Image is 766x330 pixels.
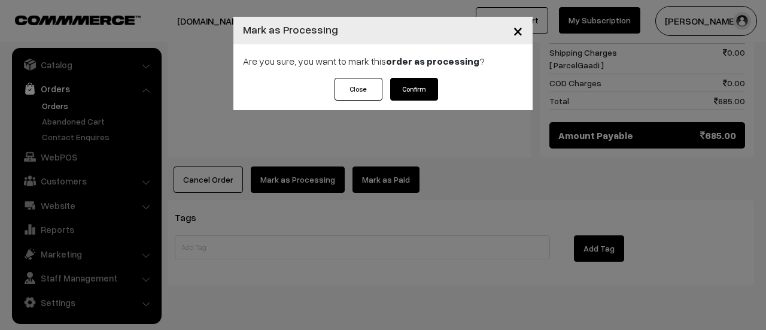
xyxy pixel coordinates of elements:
h4: Mark as Processing [243,22,338,38]
div: Are you sure, you want to mark this ? [233,44,533,78]
button: Close [335,78,382,101]
span: × [513,19,523,41]
button: Close [503,12,533,49]
strong: order as processing [386,55,479,67]
button: Confirm [390,78,438,101]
